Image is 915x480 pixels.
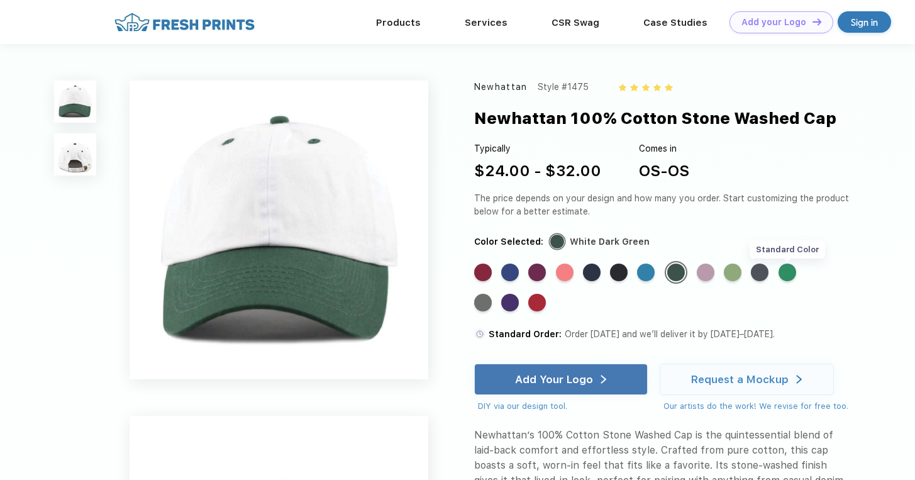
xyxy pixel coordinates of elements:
span: Standard Order: [489,329,562,339]
img: func=resize&h=100 [54,81,96,123]
div: Newhattan [474,81,528,94]
div: Add Your Logo [515,373,593,386]
span: Order [DATE] and we’ll deliver it by [DATE]–[DATE]. [565,329,775,339]
div: White Navy [583,264,601,281]
div: Newhattan 100% Cotton Stone Washed Cap [474,106,836,130]
div: White Lime Green [724,264,741,281]
img: yellow_star.svg [665,84,672,91]
img: white arrow [796,375,802,384]
div: White Burgundy [474,264,492,281]
div: The price depends on your design and how many you order. Start customizing the product below for ... [474,192,850,218]
img: func=resize&h=100 [54,133,96,176]
div: Comes in [639,142,689,155]
img: standard order [474,328,485,340]
div: Add your Logo [741,17,806,28]
a: Sign in [838,11,891,33]
img: DT [812,18,821,25]
div: DIY via our design tool. [478,400,648,413]
div: White Purple [501,294,519,311]
div: Typically [474,142,601,155]
a: Products [376,17,421,28]
div: White Red [528,294,546,311]
div: White Dark Green [667,264,685,281]
div: White Mulberry [528,264,546,281]
div: White Royal [501,264,519,281]
div: White Black [610,264,628,281]
img: yellow_star.svg [630,84,638,91]
img: func=resize&h=640 [130,81,428,379]
img: white arrow [601,375,606,384]
div: OS-OS [639,160,689,182]
img: yellow_star.svg [619,84,626,91]
div: White Turquoise [637,264,655,281]
div: Style #1475 [538,81,589,94]
img: yellow_star.svg [642,84,650,91]
div: White Light Pink [697,264,714,281]
div: Color Selected: [474,235,543,248]
div: White Charcoal [751,264,768,281]
img: fo%20logo%202.webp [111,11,258,33]
img: yellow_star.svg [653,84,661,91]
div: Our artists do the work! We revise for free too. [663,400,848,413]
div: Sign in [851,15,878,30]
div: $24.00 - $32.00 [474,160,601,182]
div: White Kelly [779,264,796,281]
div: White Dark Green [570,235,650,248]
div: Request a Mockup [691,373,789,386]
div: White Olive [474,294,492,311]
div: White Coral [556,264,574,281]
